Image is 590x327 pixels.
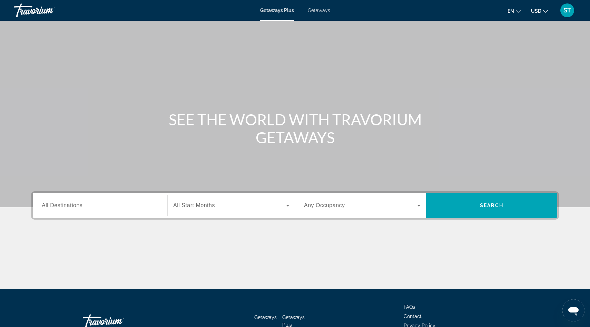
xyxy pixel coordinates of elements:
span: Search [480,203,503,208]
div: Search widget [33,193,557,218]
a: Travorium [14,1,83,19]
a: Getaways Plus [260,8,294,13]
span: ST [563,7,571,14]
button: User Menu [558,3,576,18]
a: Contact [404,314,422,319]
button: Change language [508,6,521,16]
button: Search [426,193,557,218]
h1: SEE THE WORLD WITH TRAVORIUM GETAWAYS [166,110,424,146]
iframe: Button to launch messaging window [562,299,584,321]
span: All Start Months [173,202,215,208]
button: Change currency [531,6,548,16]
span: Any Occupancy [304,202,345,208]
a: FAQs [404,304,415,310]
span: en [508,8,514,14]
a: Getaways [308,8,330,13]
span: USD [531,8,541,14]
a: Getaways [254,315,277,320]
span: All Destinations [42,202,82,208]
input: Select destination [42,202,158,210]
